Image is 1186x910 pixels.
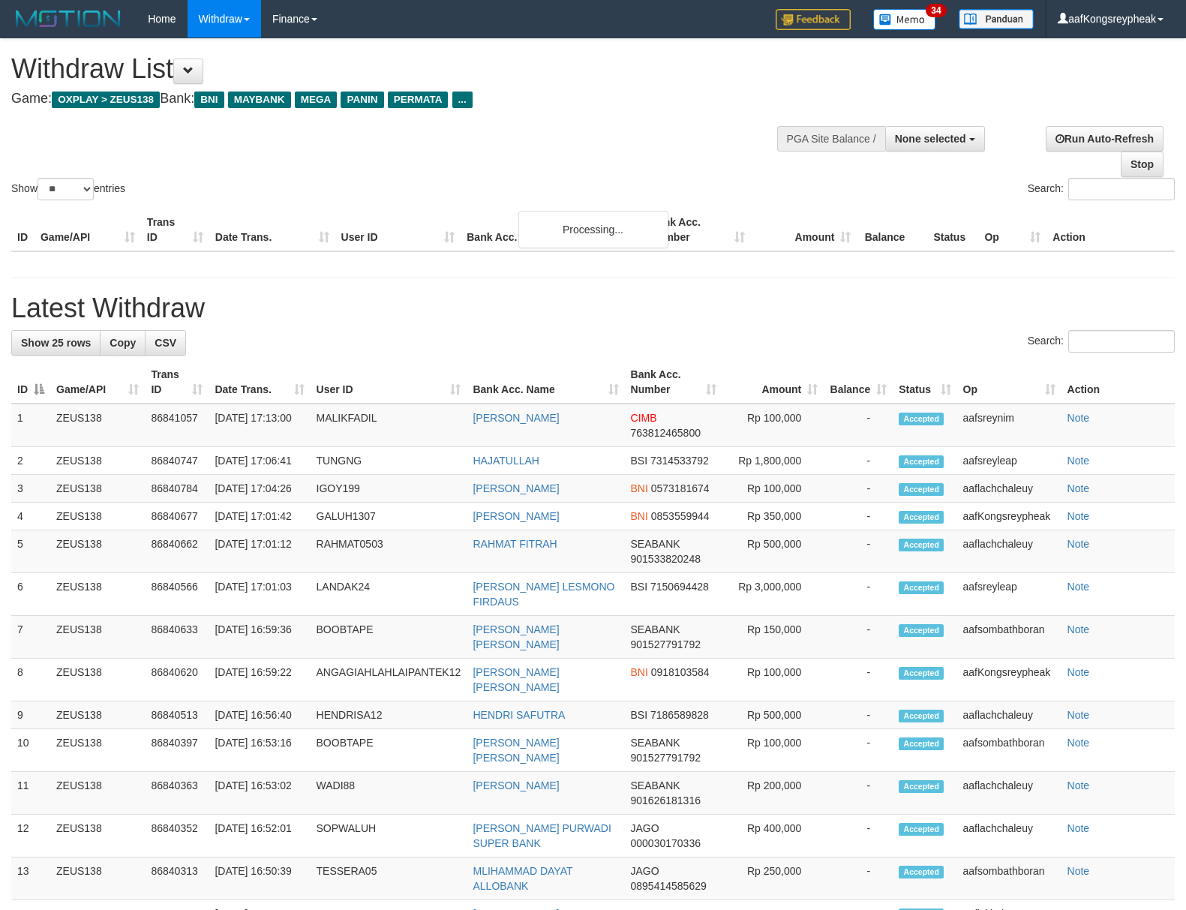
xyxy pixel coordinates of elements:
[824,729,893,772] td: -
[50,729,145,772] td: ZEUS138
[824,616,893,659] td: -
[145,729,209,772] td: 86840397
[145,815,209,857] td: 86840352
[228,92,291,108] span: MAYBANK
[631,837,701,849] span: Copy 000030170336 to clipboard
[651,482,710,494] span: Copy 0573181674 to clipboard
[722,659,824,701] td: Rp 100,000
[631,510,648,522] span: BNI
[155,337,176,349] span: CSV
[11,447,50,475] td: 2
[631,553,701,565] span: Copy 901533820248 to clipboard
[957,475,1061,503] td: aaflachchaleuy
[311,447,467,475] td: TUNGNG
[311,475,467,503] td: IGOY199
[957,404,1061,447] td: aafsreynim
[311,659,467,701] td: ANGAGIAHLAHLAIPANTEK12
[722,616,824,659] td: Rp 150,000
[311,701,467,729] td: HENDRISA12
[145,530,209,573] td: 86840662
[11,361,50,404] th: ID: activate to sort column descending
[388,92,449,108] span: PERMATA
[145,659,209,701] td: 86840620
[978,209,1046,251] th: Op
[631,794,701,806] span: Copy 901626181316 to clipboard
[145,573,209,616] td: 86840566
[1067,709,1090,721] a: Note
[824,857,893,900] td: -
[631,638,701,650] span: Copy 901527791792 to clipboard
[11,857,50,900] td: 13
[50,701,145,729] td: ZEUS138
[209,209,335,251] th: Date Trans.
[957,701,1061,729] td: aaflachchaleuy
[899,667,944,680] span: Accepted
[1067,666,1090,678] a: Note
[50,815,145,857] td: ZEUS138
[824,573,893,616] td: -
[1028,178,1175,200] label: Search:
[11,659,50,701] td: 8
[957,616,1061,659] td: aafsombathboran
[473,709,565,721] a: HENDRI SAFUTRA
[473,822,611,849] a: [PERSON_NAME] PURWADI SUPER BANK
[11,772,50,815] td: 11
[631,623,680,635] span: SEABANK
[957,530,1061,573] td: aaflachchaleuy
[722,815,824,857] td: Rp 400,000
[824,361,893,404] th: Balance: activate to sort column ascending
[651,510,710,522] span: Copy 0853559944 to clipboard
[957,447,1061,475] td: aafsreyleap
[145,330,186,356] a: CSV
[926,4,946,17] span: 34
[893,361,956,404] th: Status: activate to sort column ascending
[824,503,893,530] td: -
[50,857,145,900] td: ZEUS138
[209,404,310,447] td: [DATE] 17:13:00
[631,666,648,678] span: BNI
[145,772,209,815] td: 86840363
[631,412,657,424] span: CIMB
[1067,822,1090,834] a: Note
[194,92,224,108] span: BNI
[722,404,824,447] td: Rp 100,000
[473,482,559,494] a: [PERSON_NAME]
[1067,510,1090,522] a: Note
[341,92,383,108] span: PANIN
[631,427,701,439] span: Copy 763812465800 to clipboard
[145,361,209,404] th: Trans ID: activate to sort column ascending
[518,211,668,248] div: Processing...
[899,539,944,551] span: Accepted
[209,616,310,659] td: [DATE] 16:59:36
[473,623,559,650] a: [PERSON_NAME] [PERSON_NAME]
[311,729,467,772] td: BOOBTAPE
[899,737,944,750] span: Accepted
[1028,330,1175,353] label: Search:
[895,133,966,145] span: None selected
[722,857,824,900] td: Rp 250,000
[899,823,944,836] span: Accepted
[311,857,467,900] td: TESSERA05
[899,413,944,425] span: Accepted
[452,92,473,108] span: ...
[473,779,559,791] a: [PERSON_NAME]
[824,772,893,815] td: -
[209,573,310,616] td: [DATE] 17:01:03
[1067,865,1090,877] a: Note
[625,361,723,404] th: Bank Acc. Number: activate to sort column ascending
[145,475,209,503] td: 86840784
[631,709,648,721] span: BSI
[1068,330,1175,353] input: Search:
[777,126,885,152] div: PGA Site Balance /
[209,701,310,729] td: [DATE] 16:56:40
[50,503,145,530] td: ZEUS138
[11,330,101,356] a: Show 25 rows
[650,709,709,721] span: Copy 7186589828 to clipboard
[957,659,1061,701] td: aafKongsreypheak
[145,857,209,900] td: 86840313
[145,404,209,447] td: 86841057
[1067,779,1090,791] a: Note
[473,666,559,693] a: [PERSON_NAME] [PERSON_NAME]
[50,447,145,475] td: ZEUS138
[311,573,467,616] td: LANDAK24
